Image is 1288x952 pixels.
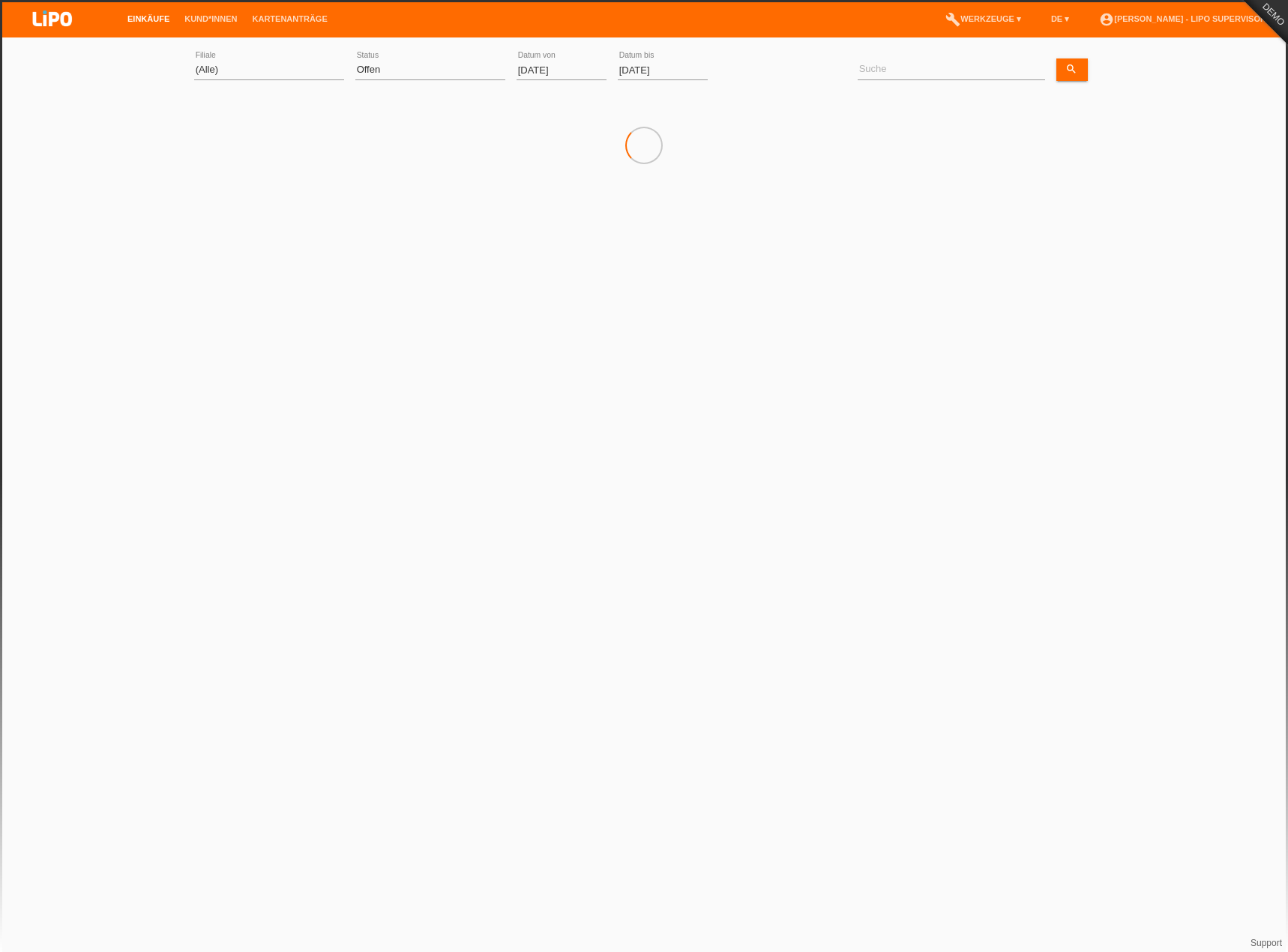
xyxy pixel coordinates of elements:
[938,14,1029,23] a: buildWerkzeuge ▾
[245,14,335,23] a: Kartenanträge
[120,14,177,23] a: Einkäufe
[1056,58,1088,81] a: search
[1065,63,1077,75] i: search
[15,31,90,42] a: LIPO pay
[1092,14,1281,23] a: account_circle[PERSON_NAME] - LIPO Supervisor ▾
[1099,12,1114,27] i: account_circle
[1251,938,1282,948] a: Support
[945,12,960,27] i: build
[1044,14,1077,23] a: DE ▾
[177,14,244,23] a: Kund*innen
